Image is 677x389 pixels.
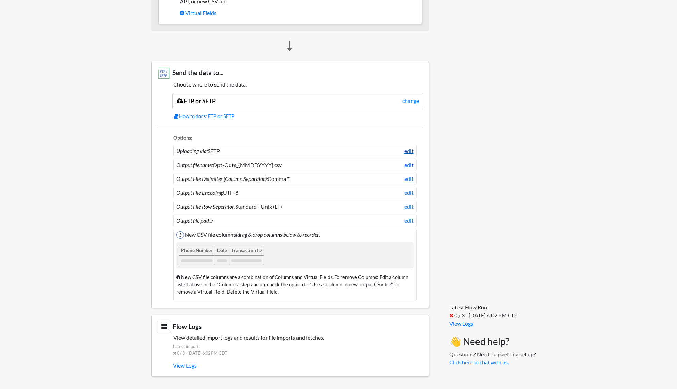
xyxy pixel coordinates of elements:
span: Latest Flow Run: 0 / 3 - [DATE] 6:02 PM CDT [449,304,518,318]
span: 3 [176,231,184,239]
li: Opt-Outs_{MMDDYYYY}.csv [173,159,417,171]
a: Virtual Fields [180,7,417,19]
div: New CSV file columns are a combination of Columns and Virtual Fields. To remove Columns: Edit a c... [176,270,414,299]
h5: View detailed import logs and results for file imports and fetches. [157,334,423,341]
li: SFTP [173,145,417,157]
a: View Logs [449,320,473,327]
li: Options: [173,134,417,143]
i: Output File Encoding: [176,189,223,196]
h5: Choose where to send the data. [157,81,423,88]
a: edit [404,203,414,211]
a: View Logs [173,360,423,371]
li: Comma "," [173,173,417,185]
div: Date [215,246,229,255]
i: Output File Row Seperator: [176,203,235,210]
img: FTP or SFTP [157,66,171,80]
iframe: Drift Widget Chat Controller [643,355,669,381]
li: UTF-8 [173,187,417,199]
a: edit [404,217,414,225]
i: Output file path: [176,217,211,224]
div: Phone Number [179,246,215,255]
a: edit [404,147,414,155]
a: edit [404,189,414,197]
a: edit [404,161,414,169]
li: / [173,215,417,227]
i: Output File Delimiter (Column Separator): [176,175,268,182]
a: change [402,97,419,105]
span: Latest import: 0 / 3 - [DATE] 6:02 PM CDT [157,343,423,360]
i: (drag & drop columns below to reorder) [236,231,320,238]
i: Output filename: [176,161,213,168]
li: Standard - Unix (LF) [173,201,417,213]
p: Questions? Need help getting set up? [449,350,536,367]
a: FTP or SFTP [177,97,216,105]
a: Click here to chat with us. [449,359,509,365]
div: Transaction ID [229,246,264,255]
a: edit [404,175,414,183]
li: New CSV file columns [173,229,417,301]
h3: Send the data to... [157,66,423,80]
h3: 👋 Need help? [449,336,536,347]
i: Uploading via: [176,147,208,154]
h3: Flow Logs [157,321,423,333]
a: How to docs: FTP or SFTP [174,113,423,120]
